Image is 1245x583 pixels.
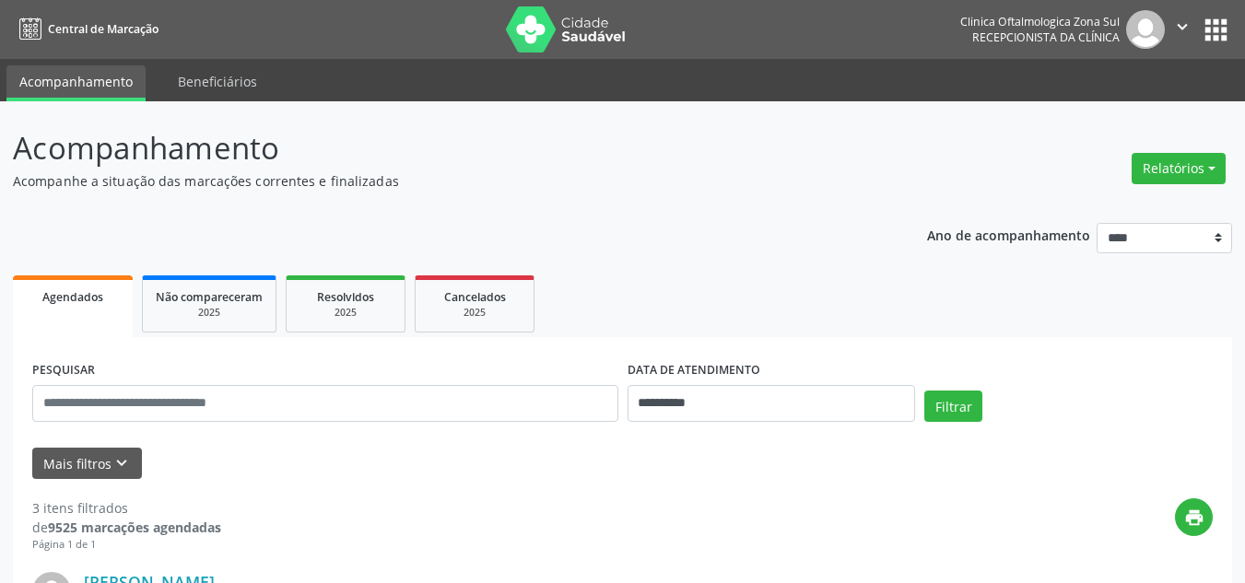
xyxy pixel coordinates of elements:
[48,21,159,37] span: Central de Marcação
[1200,14,1232,46] button: apps
[48,519,221,536] strong: 9525 marcações agendadas
[1172,17,1192,37] i: 
[32,537,221,553] div: Página 1 de 1
[1126,10,1165,49] img: img
[32,356,95,385] label: PESQUISAR
[13,14,159,44] a: Central de Marcação
[1184,507,1204,528] i: print
[1165,10,1200,49] button: 
[924,391,982,422] button: Filtrar
[429,306,521,320] div: 2025
[927,223,1090,246] p: Ano de acompanhamento
[32,518,221,537] div: de
[628,356,760,385] label: DATA DE ATENDIMENTO
[13,125,866,171] p: Acompanhamento
[6,65,146,101] a: Acompanhamento
[42,289,103,305] span: Agendados
[112,453,132,473] i: keyboard_arrow_down
[13,171,866,191] p: Acompanhe a situação das marcações correntes e finalizadas
[156,289,263,305] span: Não compareceram
[165,65,270,98] a: Beneficiários
[960,14,1120,29] div: Clinica Oftalmologica Zona Sul
[317,289,374,305] span: Resolvidos
[32,498,221,518] div: 3 itens filtrados
[156,306,263,320] div: 2025
[972,29,1120,45] span: Recepcionista da clínica
[32,448,142,480] button: Mais filtroskeyboard_arrow_down
[300,306,392,320] div: 2025
[1132,153,1226,184] button: Relatórios
[444,289,506,305] span: Cancelados
[1175,498,1213,536] button: print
